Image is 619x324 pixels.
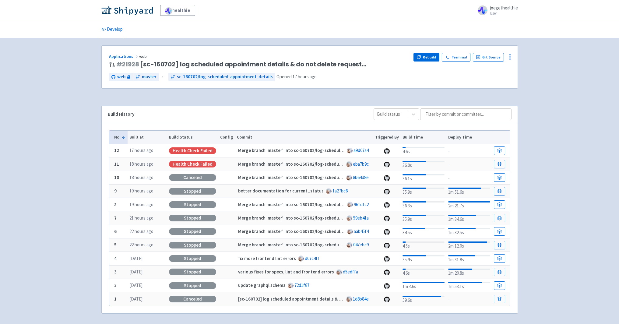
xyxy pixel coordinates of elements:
[353,174,369,180] a: 8b64d8e
[169,242,216,248] div: Stopped
[169,269,216,275] div: Stopped
[403,281,444,290] div: 1m 4.6s
[116,60,139,69] a: #21928
[114,296,117,302] b: 1
[114,269,117,275] b: 3
[169,228,216,235] div: Stopped
[448,174,490,182] div: -
[114,228,117,234] b: 6
[238,242,390,248] strong: Merge branch 'master' into sc-160702/log-scheduled-appointment-details
[494,173,505,182] a: Build Details
[168,73,275,81] a: sc-160702/log-scheduled-appointment-details
[169,147,216,154] div: Health check failed
[169,255,216,262] div: Stopped
[129,202,153,207] time: 19 hours ago
[129,296,142,302] time: [DATE]
[403,200,444,210] div: 36.3s
[129,161,153,167] time: 18 hours ago
[167,131,218,144] th: Build Status
[238,215,390,221] strong: Merge branch 'master' into sc-160702/log-scheduled-appointment-details
[448,240,490,250] div: 2m 12.0s
[353,296,369,302] a: 1d8b84e
[238,161,390,167] strong: Merge branch 'master' into sc-160702/log-scheduled-appointment-details
[413,53,440,62] button: Rebuild
[142,73,157,80] span: master
[494,160,505,168] a: Build Details
[448,227,490,236] div: 1m 32.5s
[442,53,470,62] a: Terminal
[448,295,490,303] div: -
[169,161,216,167] div: Health check failed
[473,53,504,62] a: Git Source
[128,131,167,144] th: Built at
[238,228,390,234] strong: Merge branch 'master' into sc-160702/log-scheduled-appointment-details
[169,201,216,208] div: Stopped
[238,174,390,180] strong: Merge branch 'master' into sc-160702/log-scheduled-appointment-details
[494,146,505,155] a: Build Details
[494,281,505,290] a: Build Details
[238,282,286,288] strong: update graphql schema
[448,186,490,196] div: 1m 51.6s
[108,111,364,118] div: Build History
[353,147,369,153] a: a9d07a4
[343,269,358,275] a: d5edffa
[114,215,117,221] b: 7
[354,228,369,234] a: aab45f4
[420,108,512,120] input: Filter by commit or committer...
[403,227,444,236] div: 34.5s
[109,73,133,81] a: web
[448,200,490,210] div: 2m 21.7s
[169,296,216,302] div: Canceled
[129,282,142,288] time: [DATE]
[238,188,324,194] strong: better documentation for current_status
[403,186,444,196] div: 35.9s
[373,131,401,144] th: Triggered By
[353,215,369,221] a: 59eb41a
[238,296,445,302] strong: [sc-160702] log scheduled appointment details & do not delete request without close request action.
[177,73,273,80] span: sc-160702/log-scheduled-appointment-details
[129,147,153,153] time: 17 hours ago
[403,173,444,182] div: 36.1s
[403,294,444,304] div: 59.6s
[129,255,142,261] time: [DATE]
[101,5,153,15] img: Shipyard logo
[161,73,166,80] span: ←
[116,61,367,68] span: [sc-160702] log scheduled appointment details & do not delete request…
[403,267,444,277] div: 4.6s
[448,146,490,155] div: -
[139,54,148,59] span: web
[494,254,505,263] a: Build Details
[129,188,153,194] time: 19 hours ago
[114,161,119,167] b: 11
[448,267,490,277] div: 1m 20.8s
[218,131,235,144] th: Config
[129,174,153,180] time: 18 hours ago
[401,131,446,144] th: Build Time
[353,242,369,248] a: 047ebc9
[238,255,296,261] strong: fix more frontend lint errors
[403,213,444,223] div: 35.9s
[276,74,317,79] span: Opened
[403,160,444,169] div: 36.0s
[403,254,444,263] div: 35.9s
[448,254,490,263] div: 1m 31.8s
[448,213,490,223] div: 1m 34.6s
[332,188,348,194] a: 1a27bc6
[448,160,490,168] div: -
[494,227,505,236] a: Build Details
[354,202,369,207] a: 961dfc2
[169,188,216,195] div: Stopped
[238,147,390,153] strong: Merge branch 'master' into sc-160702/log-scheduled-appointment-details
[114,174,119,180] b: 10
[129,215,153,221] time: 21 hours ago
[238,202,390,207] strong: Merge branch 'master' into sc-160702/log-scheduled-appointment-details
[403,240,444,250] div: 4.5s
[238,269,334,275] strong: various fixes for specs, lint and frontend errors
[294,282,309,288] a: 72d1f87
[129,269,142,275] time: [DATE]
[235,131,373,144] th: Commit
[133,73,159,81] a: master
[114,282,117,288] b: 2
[293,74,317,79] time: 17 hours ago
[129,228,153,234] time: 22 hours ago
